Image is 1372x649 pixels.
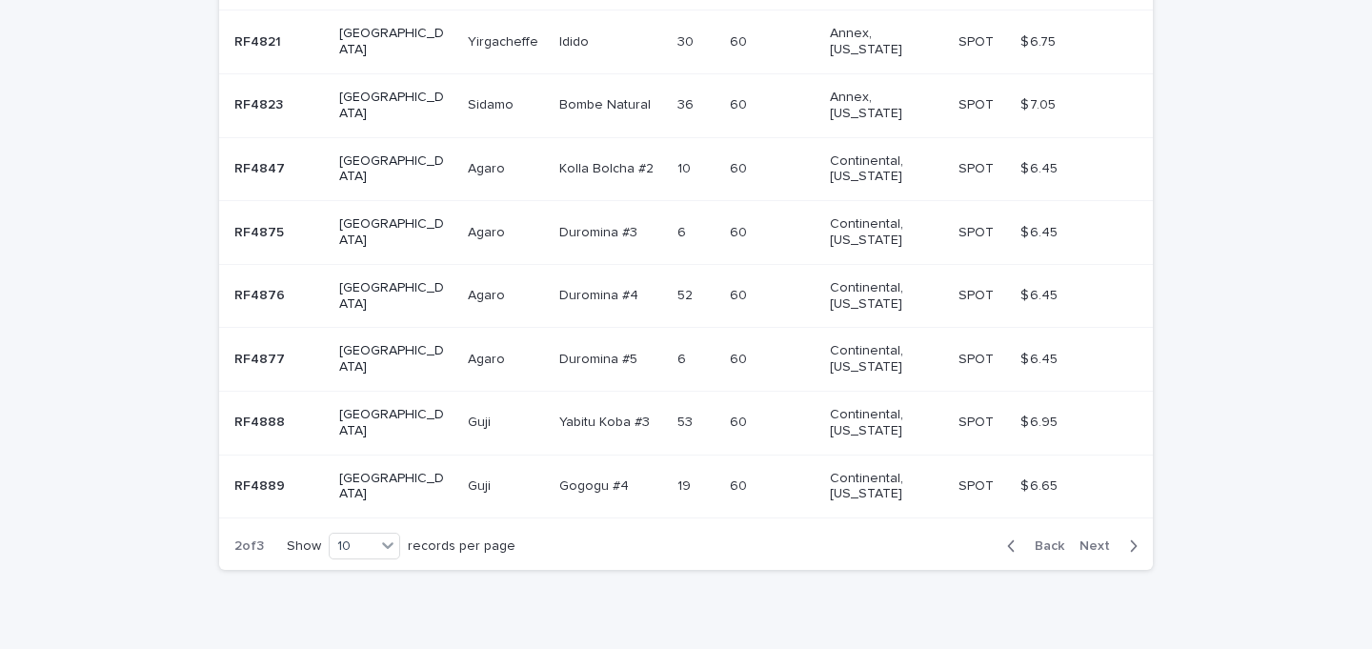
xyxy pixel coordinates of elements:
p: SPOT [958,93,998,113]
button: Next [1072,537,1153,555]
p: Yabitu Koba #3 [559,411,654,431]
p: 2 of 3 [219,523,279,570]
p: SPOT [958,30,998,51]
p: Kolla Bolcha #2 [559,157,657,177]
p: [GEOGRAPHIC_DATA] [339,471,445,503]
button: Back [992,537,1072,555]
p: Agaro [468,221,509,241]
p: Guji [468,411,494,431]
tr: RF4876RF4876 [GEOGRAPHIC_DATA]AgaroAgaro Duromina #4Duromina #4 5252 6060 Continental, [US_STATE]... [219,264,1153,328]
p: Guji [468,475,494,495]
p: 6 [677,348,690,368]
p: SPOT [958,284,998,304]
p: RF4823 [234,93,287,113]
p: 52 [677,284,696,304]
p: Yirgacheffe [468,30,542,51]
p: 60 [730,157,751,177]
p: 60 [730,93,751,113]
p: SPOT [958,475,998,495]
p: Idido [559,30,593,51]
p: RF4876 [234,284,289,304]
p: 10 [677,157,695,177]
p: 60 [730,30,751,51]
p: 19 [677,475,695,495]
tr: RF4821RF4821 [GEOGRAPHIC_DATA]YirgacheffeYirgacheffe IdidoIdido 3030 6060 Annex, [US_STATE] SPOTS... [219,10,1153,74]
p: [GEOGRAPHIC_DATA] [339,343,445,375]
p: $ 6.75 [1020,30,1059,51]
p: SPOT [958,348,998,368]
p: [GEOGRAPHIC_DATA] [339,216,445,249]
p: Agaro [468,284,509,304]
p: 60 [730,221,751,241]
p: [GEOGRAPHIC_DATA] [339,26,445,58]
p: RF4821 [234,30,285,51]
span: Next [1079,539,1121,553]
p: [GEOGRAPHIC_DATA] [339,90,445,122]
p: $ 6.45 [1020,284,1061,304]
tr: RF4823RF4823 [GEOGRAPHIC_DATA]SidamoSidamo Bombe NaturalBombe Natural 3636 6060 Annex, [US_STATE]... [219,73,1153,137]
p: Agaro [468,348,509,368]
p: RF4888 [234,411,289,431]
p: 30 [677,30,697,51]
p: RF4889 [234,475,289,495]
p: SPOT [958,411,998,431]
p: 36 [677,93,697,113]
p: 53 [677,411,696,431]
p: SPOT [958,221,998,241]
tr: RF4847RF4847 [GEOGRAPHIC_DATA]AgaroAgaro Kolla Bolcha #2Kolla Bolcha #2 1010 6060 Continental, [U... [219,137,1153,201]
p: records per page [408,538,515,555]
p: Duromina #4 [559,284,642,304]
tr: RF4889RF4889 [GEOGRAPHIC_DATA]GujiGuji Gogogu #4Gogogu #4 1919 6060 Continental, [US_STATE] SPOTS... [219,455,1153,518]
p: [GEOGRAPHIC_DATA] [339,407,445,439]
tr: RF4888RF4888 [GEOGRAPHIC_DATA]GujiGuji Yabitu Koba #3Yabitu Koba #3 5353 6060 Continental, [US_ST... [219,391,1153,455]
p: Duromina #5 [559,348,641,368]
p: $ 6.95 [1020,411,1061,431]
p: $ 6.45 [1020,348,1061,368]
p: Sidamo [468,93,517,113]
p: Bombe Natural [559,93,655,113]
tr: RF4875RF4875 [GEOGRAPHIC_DATA]AgaroAgaro Duromina #3Duromina #3 66 6060 Continental, [US_STATE] S... [219,201,1153,265]
p: Duromina #3 [559,221,641,241]
p: 6 [677,221,690,241]
tr: RF4877RF4877 [GEOGRAPHIC_DATA]AgaroAgaro Duromina #5Duromina #5 66 6060 Continental, [US_STATE] S... [219,328,1153,392]
p: $ 6.65 [1020,475,1061,495]
p: SPOT [958,157,998,177]
p: Gogogu #4 [559,475,633,495]
p: [GEOGRAPHIC_DATA] [339,153,445,186]
p: 60 [730,475,751,495]
p: RF4847 [234,157,289,177]
p: Show [287,538,321,555]
span: Back [1023,539,1064,553]
p: [GEOGRAPHIC_DATA] [339,280,445,313]
p: RF4875 [234,221,288,241]
p: $ 7.05 [1020,93,1059,113]
p: $ 6.45 [1020,221,1061,241]
p: RF4877 [234,348,289,368]
p: $ 6.45 [1020,157,1061,177]
p: 60 [730,284,751,304]
div: 10 [330,537,375,557]
p: Agaro [468,157,509,177]
p: 60 [730,348,751,368]
p: 60 [730,411,751,431]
